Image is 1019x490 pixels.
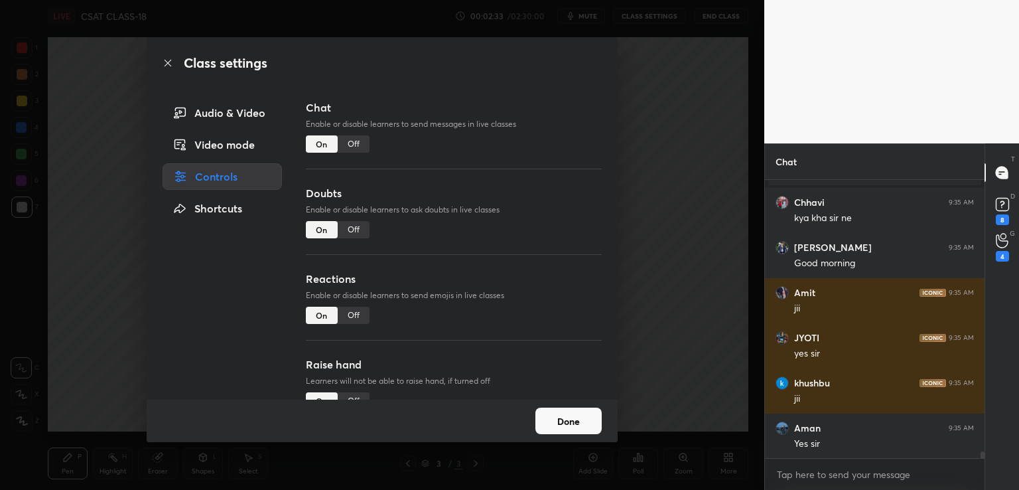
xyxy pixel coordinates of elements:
div: 9:35 AM [949,379,974,387]
div: kya kha sir ne [794,212,974,225]
p: Enable or disable learners to send messages in live classes [306,118,602,130]
img: c049c2ce2efc4790a89851dc7e7e0fa9.jpg [776,331,789,345]
div: 9:35 AM [949,199,974,206]
img: 5fcd74cdb026444ea47a99032b852525.jpg [776,286,789,299]
div: Yes sir [794,438,974,451]
p: Enable or disable learners to ask doubts in live classes [306,204,602,216]
div: On [306,221,338,238]
div: Good morning [794,257,974,270]
div: Audio & Video [163,100,282,126]
div: 9:35 AM [949,244,974,252]
div: On [306,307,338,324]
button: Done [535,408,602,434]
p: Enable or disable learners to send emojis in live classes [306,289,602,301]
img: 42beaa7334c44c77857518b87c62eeec.jpg [776,422,789,435]
h6: [PERSON_NAME] [794,242,872,254]
div: 9:35 AM [949,424,974,432]
h2: Class settings [184,53,267,73]
h3: Doubts [306,185,602,201]
div: Off [338,221,370,238]
div: Controls [163,163,282,190]
p: Learners will not be able to raise hand, if turned off [306,375,602,387]
img: iconic-dark.1390631f.png [919,334,946,342]
h6: khushbu [794,377,830,389]
img: 3 [776,196,789,209]
div: Shortcuts [163,195,282,222]
h3: Chat [306,100,602,116]
div: On [306,392,338,410]
p: G [1010,228,1015,238]
div: 8 [996,214,1009,225]
div: grid [765,180,985,459]
div: 9:35 AM [949,334,974,342]
div: On [306,135,338,153]
p: T [1011,154,1015,164]
h3: Raise hand [306,357,602,372]
img: iconic-dark.1390631f.png [919,379,946,387]
div: jii [794,302,974,315]
img: 81a78646121145f88afe129ce0fce140.jpg [776,241,789,254]
p: Chat [765,144,807,179]
div: Off [338,135,370,153]
p: D [1010,191,1015,201]
h3: Reactions [306,271,602,287]
div: Video mode [163,131,282,158]
div: 4 [996,251,1009,262]
img: iconic-dark.1390631f.png [919,289,946,297]
h6: Amit [794,287,815,299]
h6: Chhavi [794,197,825,208]
div: 9:35 AM [949,289,974,297]
div: Off [338,307,370,324]
h6: Aman [794,422,821,434]
h6: JYOTI [794,332,819,344]
img: 70b470f402d34f4bb57849e6e0d4b0ca.65325313_3 [776,376,789,390]
div: yes sir [794,347,974,361]
div: Off [338,392,370,410]
div: jii [794,392,974,406]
